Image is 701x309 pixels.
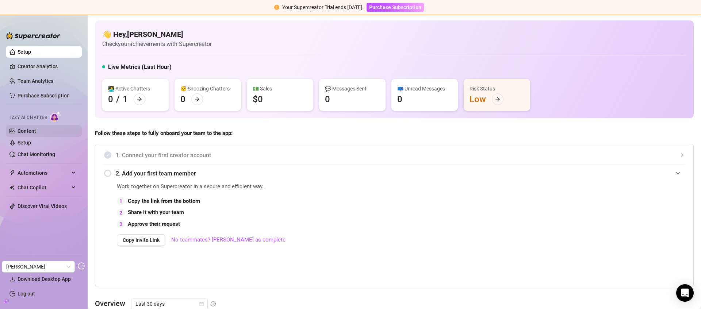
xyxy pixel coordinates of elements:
[274,5,279,10] span: exclamation-circle
[9,276,15,282] span: download
[18,78,53,84] a: Team Analytics
[18,93,70,99] a: Purchase Subscription
[539,182,685,276] iframe: Adding Team Members
[680,153,685,157] span: collapsed
[369,4,421,10] span: Purchase Subscription
[171,236,286,244] a: No teammates? [PERSON_NAME] as complete
[18,128,36,134] a: Content
[18,151,55,157] a: Chat Monitoring
[253,85,307,93] div: 💵 Sales
[397,85,452,93] div: 📪 Unread Messages
[9,170,15,176] span: thunderbolt
[6,32,61,39] img: logo-BBDzfeDw.svg
[367,4,424,10] a: Purchase Subscription
[128,221,180,227] strong: Approve their request
[18,291,35,297] a: Log out
[18,203,67,209] a: Discover Viral Videos
[18,49,31,55] a: Setup
[117,182,520,191] span: Work together on Supercreator in a secure and efficient way.
[325,93,330,105] div: 0
[102,29,212,39] h4: 👋 Hey, [PERSON_NAME]
[18,167,69,179] span: Automations
[117,197,125,205] div: 1
[117,209,125,217] div: 2
[4,299,9,304] span: build
[6,261,70,272] span: Kiera Winters
[123,93,128,105] div: 1
[95,298,125,309] article: Overview
[18,182,69,193] span: Chat Copilot
[180,93,185,105] div: 0
[195,97,200,102] span: arrow-right
[397,93,402,105] div: 0
[10,114,47,121] span: Izzy AI Chatter
[211,301,216,306] span: info-circle
[18,61,76,72] a: Creator Analytics
[108,63,172,72] h5: Live Metrics (Last Hour)
[137,97,142,102] span: arrow-right
[123,237,160,243] span: Copy Invite Link
[199,302,204,306] span: calendar
[253,93,263,105] div: $0
[128,209,184,216] strong: Share it with your team
[367,3,424,12] button: Purchase Subscription
[282,4,364,10] span: Your Supercreator Trial ends [DATE].
[18,140,31,146] a: Setup
[108,85,163,93] div: 👩‍💻 Active Chatters
[116,151,685,160] span: 1. Connect your first creator account
[495,97,500,102] span: arrow-right
[116,169,685,178] span: 2. Add your first team member
[676,284,694,302] div: Open Intercom Messenger
[676,171,680,175] span: expanded
[102,39,212,49] article: Check your achievements with Supercreator
[180,85,235,93] div: 😴 Snoozing Chatters
[50,111,61,122] img: AI Chatter
[95,130,233,136] strong: Follow these steps to fully onboard your team to the app:
[117,220,125,228] div: 3
[78,262,85,270] span: logout
[117,234,165,246] button: Copy Invite Link
[470,85,524,93] div: Risk Status
[18,276,71,282] span: Download Desktop App
[104,146,685,164] div: 1. Connect your first creator account
[325,85,380,93] div: 💬 Messages Sent
[104,165,685,182] div: 2. Add your first team member
[108,93,113,105] div: 0
[9,185,14,190] img: Chat Copilot
[128,198,200,204] strong: Copy the link from the bottom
